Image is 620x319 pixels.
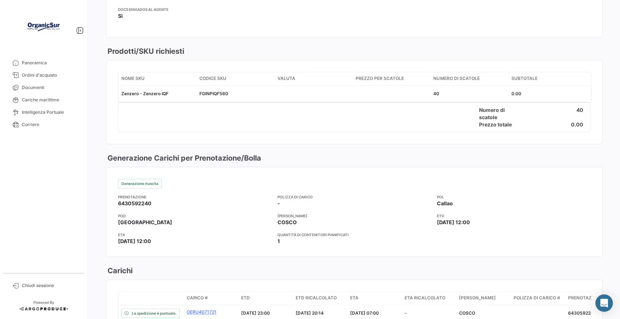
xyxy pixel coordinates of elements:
[118,238,151,245] span: [DATE] 12:00
[22,109,78,116] span: Intelligenza Portuale
[121,75,145,82] span: Nome SKU
[6,118,81,131] a: Corriere
[479,106,512,121] h4: Numero di scatole
[565,292,620,305] datatable-header-cell: Prenotazione #
[187,309,235,315] a: OERU4071721
[433,90,506,97] div: 40
[275,72,353,85] datatable-header-cell: Valuta
[22,84,78,91] span: Documenti
[514,295,560,301] span: Polizza di carico #
[6,106,81,118] a: Intelligenza Portuale
[437,219,470,226] span: [DATE] 12:00
[402,292,456,305] datatable-header-cell: ETA ricalcolato
[25,9,62,45] img: Logo+OrganicSur.png
[6,69,81,81] a: Ordini d'acquisto
[277,219,297,226] span: COSCO
[296,310,324,316] span: [DATE] 20:14
[6,57,81,69] a: Panoramica
[184,292,238,305] datatable-header-cell: Carico #
[118,219,172,226] span: [GEOGRAPHIC_DATA]
[405,295,445,301] span: ETA ricalcolato
[293,292,347,305] datatable-header-cell: ETD ricalcolato
[568,295,606,301] span: Prenotazione #
[350,295,358,301] span: ETA
[106,153,261,163] h3: Generazione Carichi per Prenotazione/Bolla
[118,213,272,219] app-card-info-title: POD
[355,75,404,82] span: Prezzo per Scatole
[459,295,496,301] span: [PERSON_NAME]
[350,310,379,316] span: [DATE] 07:00
[238,292,293,305] datatable-header-cell: ETD
[132,310,177,316] span: La spedizione è puntuale.
[22,121,78,128] span: Corriere
[6,81,81,94] a: Documenti
[118,7,354,12] app-card-info-title: DOCS ENVIADOS AL AGENTE
[296,295,337,301] span: ETD ricalcolato
[241,295,250,301] span: ETD
[433,75,479,82] span: Numero di Scatole
[199,91,228,96] span: FGINPIQF560
[277,213,431,219] app-card-info-title: [PERSON_NAME]
[568,310,617,316] div: 6430592240
[347,292,402,305] datatable-header-cell: ETA
[199,75,226,82] span: Codice SKU
[405,310,407,316] span: -
[437,213,591,219] app-card-info-title: ETD
[121,91,169,96] span: Zenzero - Zenzero IQF
[459,310,475,316] span: COSCO
[22,282,78,289] span: Chiudi sessione
[437,200,453,207] span: Callao
[241,310,270,316] span: [DATE] 23:00
[479,121,512,128] h4: Prezzo totale
[121,181,158,186] span: Generazione riuscita
[22,60,78,66] span: Panoramica
[437,194,591,200] app-card-info-title: POL
[106,266,133,276] h3: Carichi
[511,91,521,96] span: 0.00
[571,121,583,128] h4: 0.00
[511,292,565,305] datatable-header-cell: Polizza di carico #
[118,200,151,207] span: 6430592240
[118,13,123,19] span: Sì
[277,200,280,207] span: -
[118,72,196,85] datatable-header-cell: Nome SKU
[277,75,295,82] span: Valuta
[576,106,583,121] h4: 40
[595,294,613,312] div: Abrir Intercom Messenger
[6,94,81,106] a: Cariche marittime
[106,46,184,56] h3: Prodotti/SKU richiesti
[456,292,511,305] datatable-header-cell: Vettore Marittimo
[277,194,431,200] app-card-info-title: Polizza di carico
[277,232,431,238] app-card-info-title: Quantità di contenitori pianificati
[118,232,272,238] app-card-info-title: ETA
[187,295,208,301] span: Carico #
[22,72,78,78] span: Ordini d'acquisto
[118,194,272,200] app-card-info-title: Prenotazione
[511,75,538,82] span: Subtotale
[277,238,280,245] span: 1
[22,97,78,103] span: Cariche marittime
[196,72,275,85] datatable-header-cell: Codice SKU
